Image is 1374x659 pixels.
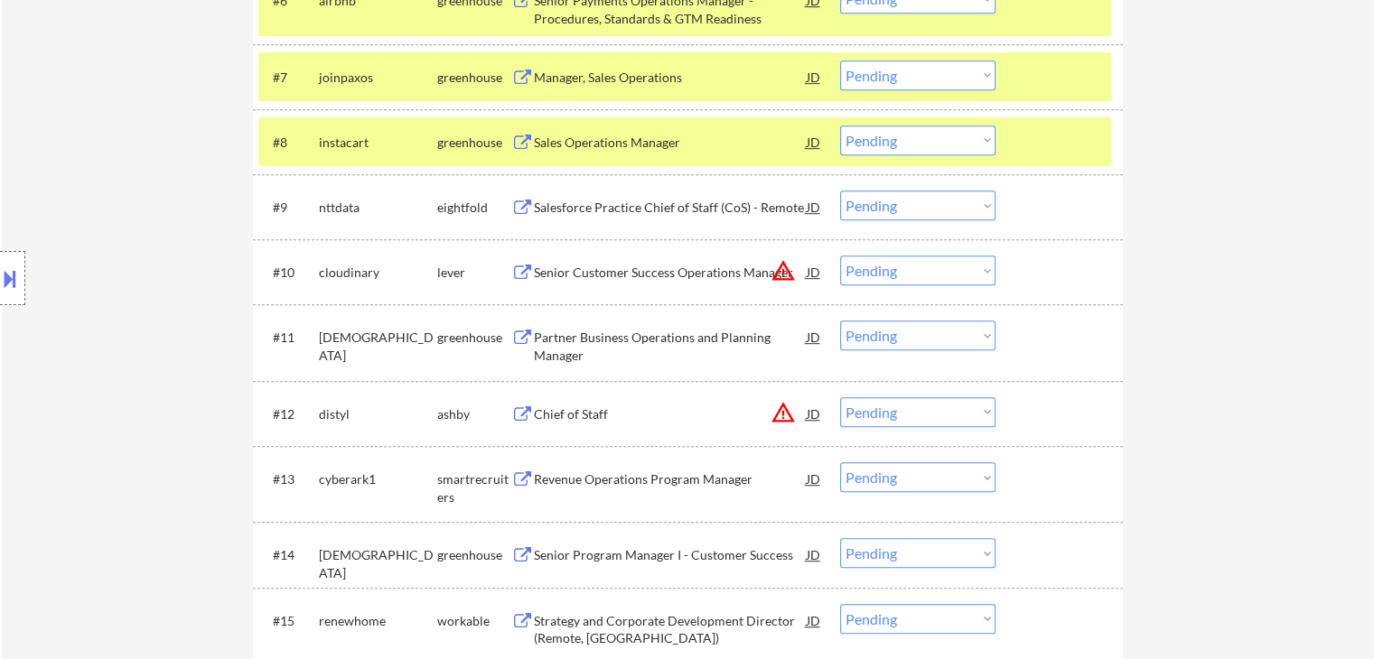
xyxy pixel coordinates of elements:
div: JD [805,60,823,93]
div: JD [805,462,823,495]
div: Senior Customer Success Operations Manager [534,264,807,282]
div: JD [805,190,823,223]
div: greenhouse [437,134,511,152]
div: JD [805,397,823,430]
div: Sales Operations Manager [534,134,807,152]
div: #7 [273,69,304,87]
div: greenhouse [437,546,511,564]
div: nttdata [319,199,437,217]
div: joinpaxos [319,69,437,87]
div: distyl [319,405,437,423]
div: Manager, Sales Operations [534,69,807,87]
div: #13 [273,470,304,488]
div: #15 [273,612,304,630]
div: smartrecruiters [437,470,511,506]
div: eightfold [437,199,511,217]
div: greenhouse [437,69,511,87]
button: warning_amber [771,258,796,283]
div: JD [805,538,823,571]
div: JD [805,255,823,288]
div: Revenue Operations Program Manager [534,470,807,488]
div: Partner Business Operations and Planning Manager [534,329,807,364]
button: warning_amber [771,400,796,425]
div: greenhouse [437,329,511,347]
div: Strategy and Corporate Development Director (Remote, [GEOGRAPHIC_DATA]) [534,612,807,647]
div: JD [805,604,823,636]
div: lever [437,264,511,282]
div: workable [437,612,511,630]
div: [DEMOGRAPHIC_DATA] [319,329,437,364]
div: JD [805,125,823,158]
div: instacart [319,134,437,152]
div: Chief of Staff [534,405,807,423]
div: [DEMOGRAPHIC_DATA] [319,546,437,581]
div: cyberark1 [319,470,437,488]
div: cloudinary [319,264,437,282]
div: JD [805,320,823,353]
div: Salesforce Practice Chief of Staff (CoS) - Remote [534,199,807,217]
div: #14 [273,546,304,564]
div: Senior Program Manager I - Customer Success [534,546,807,564]
div: renewhome [319,612,437,630]
div: ashby [437,405,511,423]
